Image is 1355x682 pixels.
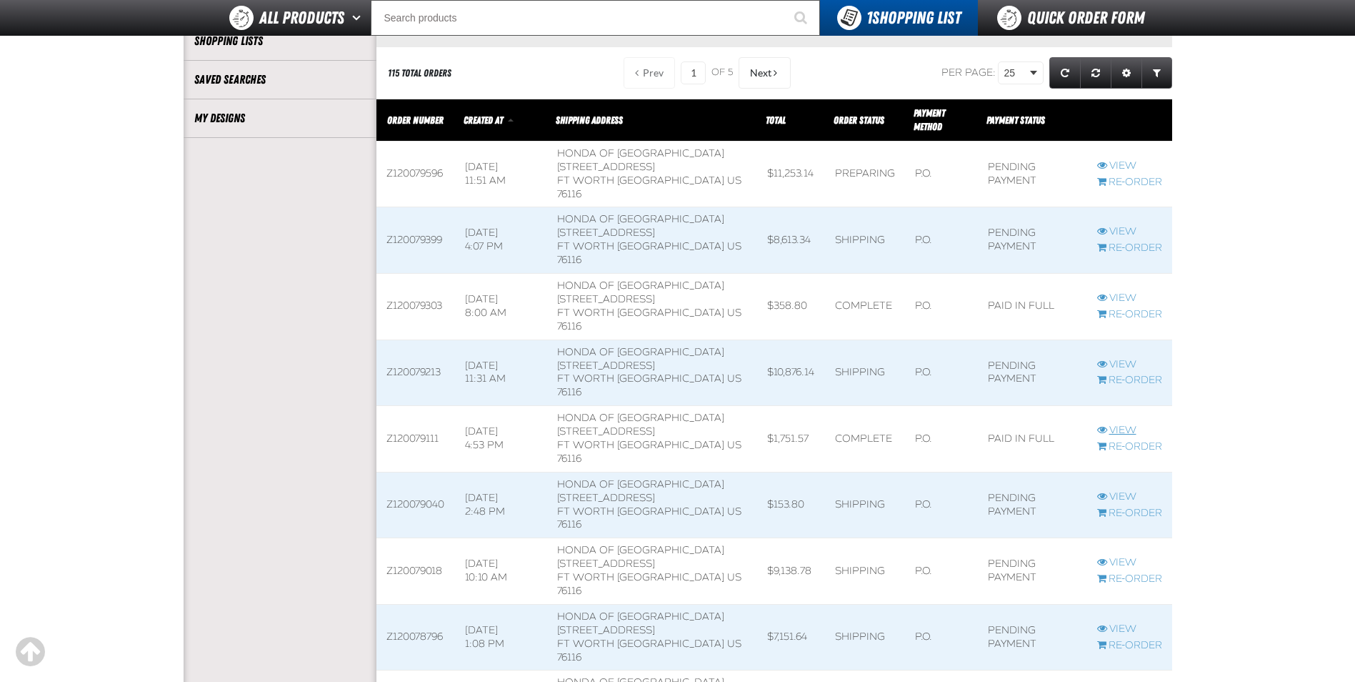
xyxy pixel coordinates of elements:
[727,638,741,650] span: US
[557,439,614,451] span: FT WORTH
[739,57,791,89] button: Next Page
[825,538,905,605] td: Shipping
[1097,242,1162,255] a: Re-Order Z120079399 order
[978,274,1086,340] td: Paid in full
[557,188,581,200] bdo: 76116
[557,585,581,597] bdo: 76116
[194,33,366,49] a: Shopping Lists
[388,66,451,80] div: 115 Total Orders
[978,604,1086,671] td: Pending payment
[757,274,825,340] td: $358.80
[557,544,724,556] span: Honda of [GEOGRAPHIC_DATA]
[757,207,825,274] td: $8,613.34
[557,320,581,332] bdo: 76116
[557,624,655,636] span: [STREET_ADDRESS]
[825,406,905,473] td: Complete
[866,8,961,28] span: Shopping List
[1141,57,1172,89] a: Expand or Collapse Grid Filters
[387,114,444,126] a: Order Number
[825,207,905,274] td: Shipping
[986,114,1045,126] span: Payment Status
[978,340,1086,406] td: Pending payment
[557,492,655,504] span: [STREET_ADDRESS]
[617,372,724,385] span: [GEOGRAPHIC_DATA]
[557,174,614,187] span: FT WORTH
[455,472,548,538] td: [DATE] 2:48 PM
[557,412,724,424] span: Honda of [GEOGRAPHIC_DATA]
[1080,57,1111,89] a: Reset grid action
[727,372,741,385] span: US
[727,307,741,319] span: US
[557,213,724,225] span: Honda of [GEOGRAPHIC_DATA]
[617,571,724,583] span: [GEOGRAPHIC_DATA]
[1004,66,1027,81] span: 25
[557,161,655,173] span: [STREET_ADDRESS]
[727,439,741,451] span: US
[1097,176,1162,189] a: Re-Order Z120079596 order
[557,453,581,465] bdo: 76116
[464,114,505,126] a: Created At
[905,604,978,671] td: P.O.
[1097,159,1162,173] a: View Z120079596 order
[905,340,978,406] td: P.O.
[557,651,581,663] bdo: 76116
[905,472,978,538] td: P.O.
[556,114,623,126] span: Shipping Address
[1097,440,1162,454] a: Re-Order Z120079111 order
[557,558,655,570] span: [STREET_ADDRESS]
[557,478,724,490] span: Honda of [GEOGRAPHIC_DATA]
[825,340,905,406] td: Shipping
[1097,358,1162,372] a: View Z120079213 order
[376,604,455,671] td: Z120078796
[557,227,655,239] span: [STREET_ADDRESS]
[557,254,581,266] bdo: 76116
[1097,556,1162,570] a: View Z120079018 order
[914,107,945,132] span: Payment Method
[825,274,905,340] td: Complete
[1097,292,1162,305] a: View Z120079303 order
[557,611,724,623] span: Honda of [GEOGRAPHIC_DATA]
[727,571,741,583] span: US
[455,406,548,473] td: [DATE] 4:53 PM
[557,518,581,530] bdo: 76116
[557,280,724,292] span: Honda of [GEOGRAPHIC_DATA]
[455,340,548,406] td: [DATE] 11:31 AM
[711,66,733,79] span: of 5
[194,71,366,88] a: Saved Searches
[455,274,548,340] td: [DATE] 8:00 AM
[557,505,614,518] span: FT WORTH
[1097,374,1162,387] a: Re-Order Z120079213 order
[727,240,741,252] span: US
[866,8,872,28] strong: 1
[557,638,614,650] span: FT WORTH
[617,307,724,319] span: [GEOGRAPHIC_DATA]
[1097,424,1162,438] a: View Z120079111 order
[905,538,978,605] td: P.O.
[978,406,1086,473] td: Paid in full
[825,141,905,207] td: Preparing
[557,293,655,305] span: [STREET_ADDRESS]
[376,538,455,605] td: Z120079018
[766,114,786,126] a: Total
[757,604,825,671] td: $7,151.64
[1097,623,1162,636] a: View Z120078796 order
[557,147,724,159] span: Honda of [GEOGRAPHIC_DATA]
[905,406,978,473] td: P.O.
[905,274,978,340] td: P.O.
[834,114,884,126] span: Order Status
[757,406,825,473] td: $1,751.57
[727,505,741,518] span: US
[978,472,1086,538] td: Pending payment
[1087,99,1172,142] th: Row actions
[464,114,503,126] span: Created At
[376,141,455,207] td: Z120079596
[376,406,455,473] td: Z120079111
[617,439,724,451] span: [GEOGRAPHIC_DATA]
[617,638,724,650] span: [GEOGRAPHIC_DATA]
[978,538,1086,605] td: Pending payment
[757,472,825,538] td: $153.80
[1097,308,1162,322] a: Re-Order Z120079303 order
[1097,639,1162,653] a: Re-Order Z120078796 order
[557,240,614,252] span: FT WORTH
